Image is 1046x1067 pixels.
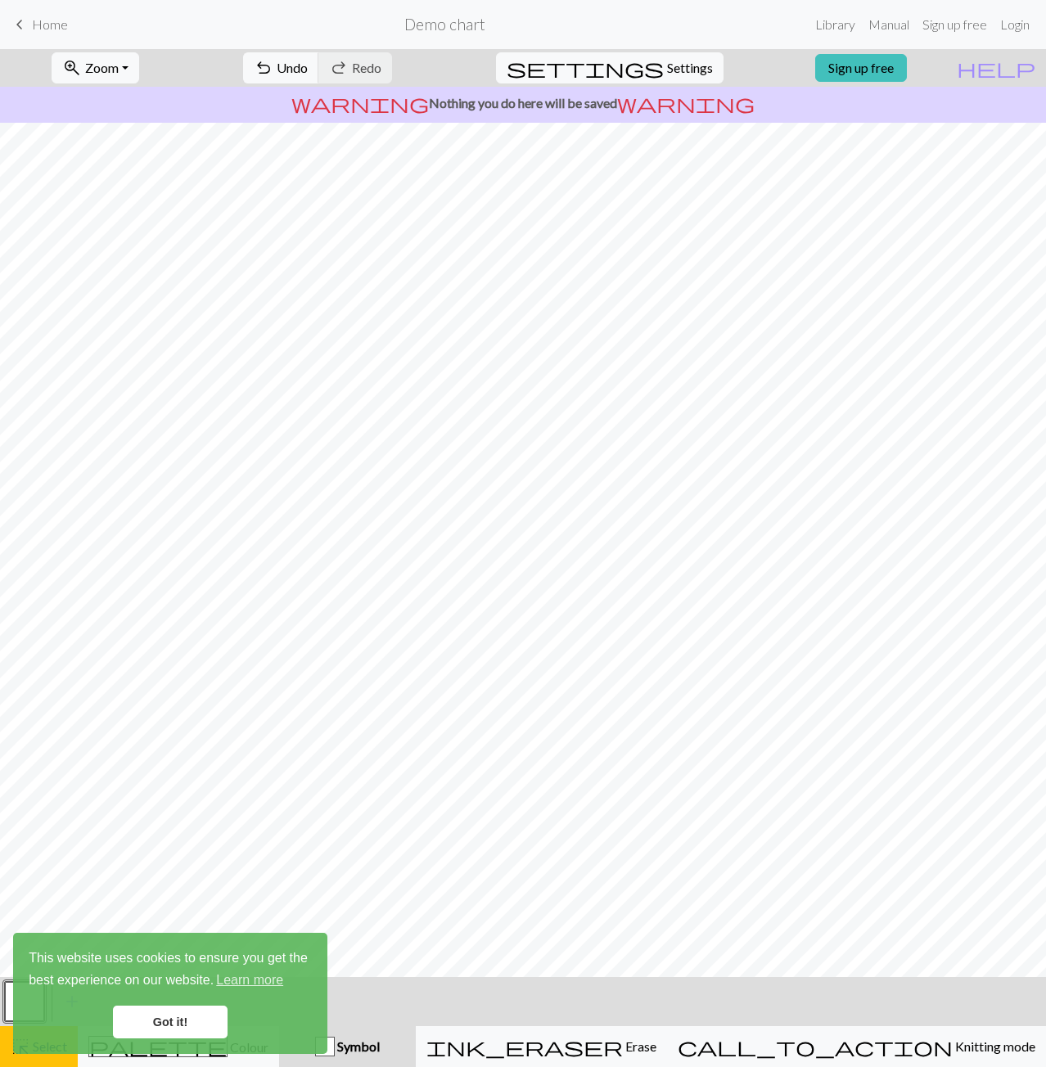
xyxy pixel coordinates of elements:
[277,60,308,75] span: Undo
[254,56,273,79] span: undo
[335,1038,380,1054] span: Symbol
[809,8,862,41] a: Library
[815,54,907,82] a: Sign up free
[953,1038,1035,1054] span: Knitting mode
[52,52,139,83] button: Zoom
[507,56,664,79] span: settings
[10,13,29,36] span: keyboard_arrow_left
[916,8,994,41] a: Sign up free
[214,968,286,993] a: learn more about cookies
[243,52,319,83] button: Undo
[623,1038,656,1054] span: Erase
[678,1035,953,1058] span: call_to_action
[667,58,713,78] span: Settings
[994,8,1036,41] a: Login
[291,92,429,115] span: warning
[496,52,724,83] button: SettingsSettings
[507,58,664,78] i: Settings
[617,92,755,115] span: warning
[426,1035,623,1058] span: ink_eraser
[667,1026,1046,1067] button: Knitting mode
[7,93,1039,113] p: Nothing you do here will be saved
[416,1026,667,1067] button: Erase
[29,948,312,993] span: This website uses cookies to ensure you get the best experience on our website.
[113,1006,228,1038] a: dismiss cookie message
[279,1026,416,1067] button: Symbol
[85,60,119,75] span: Zoom
[62,56,82,79] span: zoom_in
[11,1035,30,1058] span: highlight_alt
[957,56,1035,79] span: help
[32,16,68,32] span: Home
[862,8,916,41] a: Manual
[10,11,68,38] a: Home
[13,933,327,1054] div: cookieconsent
[404,15,485,34] h2: Demo chart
